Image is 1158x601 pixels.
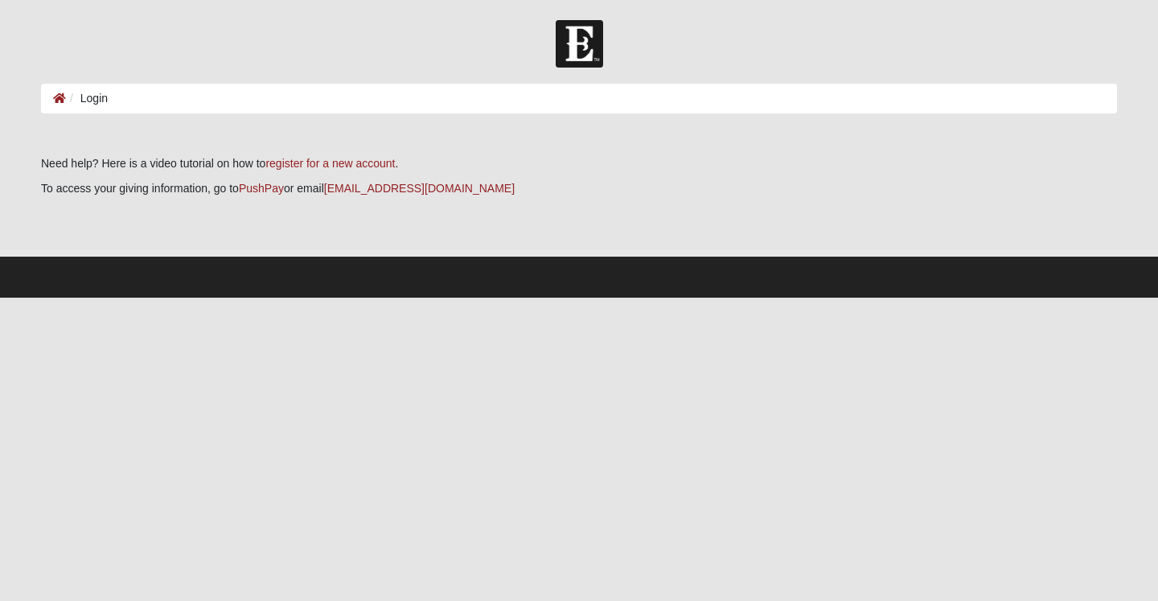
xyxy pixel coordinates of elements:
a: [EMAIL_ADDRESS][DOMAIN_NAME] [324,182,515,195]
p: To access your giving information, go to or email [41,180,1117,197]
img: Church of Eleven22 Logo [556,20,603,68]
a: PushPay [239,182,284,195]
p: Need help? Here is a video tutorial on how to . [41,155,1117,172]
a: register for a new account [265,157,395,170]
li: Login [66,90,108,107]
